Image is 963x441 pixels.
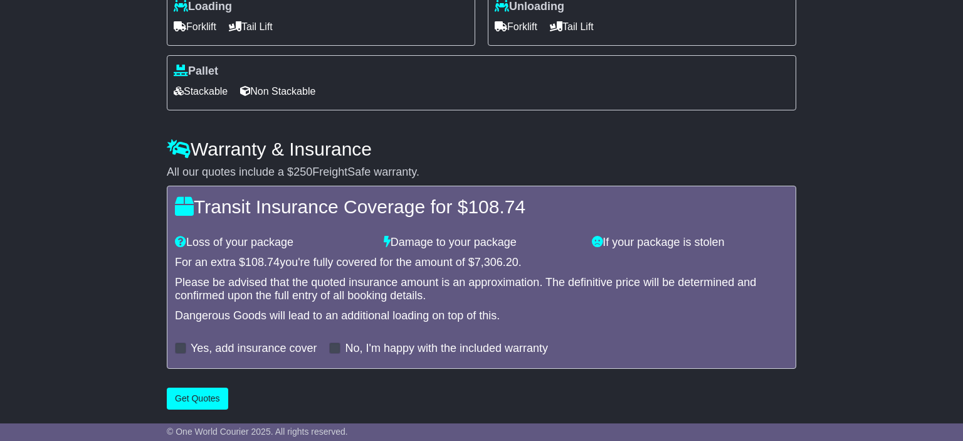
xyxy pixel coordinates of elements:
[174,65,218,78] label: Pallet
[293,166,312,178] span: 250
[475,256,518,268] span: 7,306.20
[240,82,315,101] span: Non Stackable
[167,166,796,179] div: All our quotes include a $ FreightSafe warranty.
[175,196,788,217] h4: Transit Insurance Coverage for $
[345,342,548,356] label: No, I'm happy with the included warranty
[468,196,525,217] span: 108.74
[495,17,537,36] span: Forklift
[586,236,794,250] div: If your package is stolen
[191,342,317,356] label: Yes, add insurance cover
[167,388,228,410] button: Get Quotes
[175,276,788,303] div: Please be advised that the quoted insurance amount is an approximation. The definitive price will...
[245,256,280,268] span: 108.74
[229,17,273,36] span: Tail Lift
[169,236,377,250] div: Loss of your package
[174,82,228,101] span: Stackable
[175,309,788,323] div: Dangerous Goods will lead to an additional loading on top of this.
[377,236,586,250] div: Damage to your package
[175,256,788,270] div: For an extra $ you're fully covered for the amount of $ .
[167,427,348,437] span: © One World Courier 2025. All rights reserved.
[550,17,594,36] span: Tail Lift
[174,17,216,36] span: Forklift
[167,139,796,159] h4: Warranty & Insurance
